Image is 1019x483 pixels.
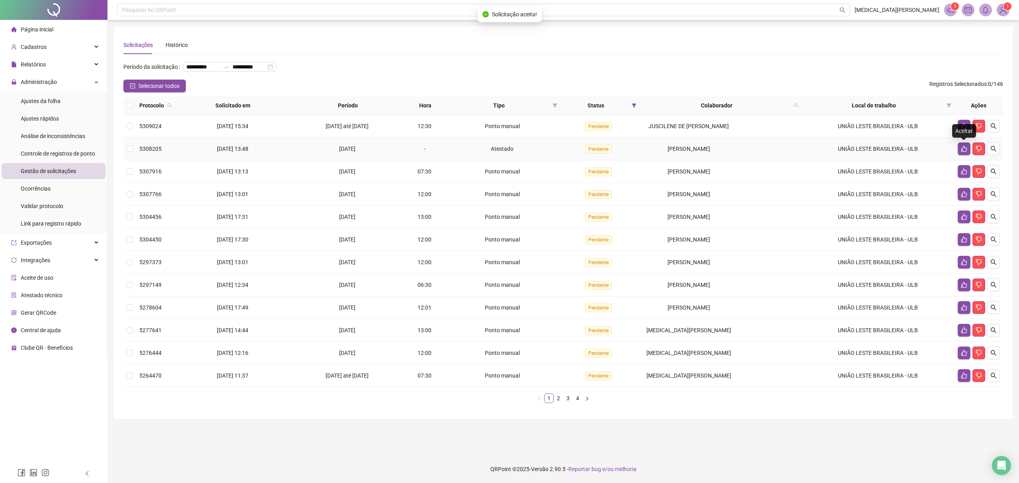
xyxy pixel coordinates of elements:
span: solution [11,292,17,298]
span: Pendente [585,167,612,176]
span: [DATE] 17:30 [217,236,248,243]
span: [DATE] [339,304,355,311]
td: UNIÃO LESTE BRASILEIRA - ULB [802,160,955,183]
span: Ponto manual [485,282,520,288]
span: Colaborador [643,101,791,110]
td: UNIÃO LESTE BRASILEIRA - ULB [802,364,955,387]
span: 12:00 [418,350,431,356]
span: like [961,123,967,129]
span: dislike [976,327,982,333]
span: Pendente [585,213,612,222]
span: Pendente [585,349,612,358]
span: like [961,236,967,243]
span: [PERSON_NAME] [668,191,710,197]
span: Registros Selecionados [929,81,987,87]
span: dislike [976,146,982,152]
span: dislike [976,282,982,288]
span: Clube QR - Beneficios [21,345,73,351]
span: [DATE] [339,236,355,243]
span: filter [551,99,559,111]
span: 5304456 [139,214,162,220]
span: like [961,146,967,152]
span: Validar protocolo [21,203,63,209]
span: Página inicial [21,26,53,33]
span: dislike [976,214,982,220]
span: filter [945,99,953,111]
span: home [11,27,17,32]
td: UNIÃO LESTE BRASILEIRA - ULB [802,251,955,274]
span: lock [11,79,17,85]
span: search [166,99,174,111]
span: search [792,99,800,111]
span: audit [11,275,17,280]
span: Aceite de uso [21,275,53,281]
td: UNIÃO LESTE BRASILEIRA - ULB [802,183,955,206]
span: bell [982,6,989,14]
span: Pendente [585,326,612,335]
span: filter [630,99,638,111]
span: [DATE] [339,191,355,197]
span: Status [564,101,629,110]
span: swap-right [223,64,229,70]
span: 1 [954,4,957,9]
li: 1 [544,393,554,403]
span: search [990,304,997,311]
a: 2 [554,394,563,403]
span: [DATE] 15:34 [217,123,248,129]
span: dislike [976,259,982,265]
span: dislike [976,123,982,129]
span: Gerar QRCode [21,310,56,316]
span: Ocorrências [21,185,51,192]
span: [DATE] [339,327,355,333]
span: Ponto manual [485,168,520,175]
td: UNIÃO LESTE BRASILEIRA - ULB [802,115,955,138]
span: [DATE] [339,282,355,288]
span: [PERSON_NAME] [668,259,710,265]
span: [MEDICAL_DATA][PERSON_NAME] [646,327,731,333]
span: like [961,259,967,265]
span: 07:30 [418,372,431,379]
span: Exportações [21,240,52,246]
span: Local de trabalho [805,101,943,110]
span: Pendente [585,190,612,199]
li: 3 [563,393,573,403]
span: dislike [976,350,982,356]
span: dislike [976,372,982,379]
span: Análise de inconsistências [21,133,85,139]
span: [MEDICAL_DATA][PERSON_NAME] [855,6,939,14]
span: [DATE] [339,350,355,356]
span: Pendente [585,122,612,131]
td: UNIÃO LESTE BRASILEIRA - ULB [802,138,955,160]
span: search [990,123,997,129]
sup: Atualize o seu contato no menu Meus Dados [1003,2,1011,10]
button: right [582,393,592,403]
span: mail [964,6,972,14]
span: 1 [1006,4,1009,9]
span: Link para registro rápido [21,220,81,227]
span: Controle de registros de ponto [21,150,95,157]
span: search [990,191,997,197]
span: like [961,327,967,333]
a: 1 [545,394,553,403]
div: Aceitar [952,124,976,138]
th: Hora [405,96,445,115]
span: [DATE] 12:34 [217,282,248,288]
span: [PERSON_NAME] [668,214,710,220]
span: Ajustes rápidos [21,115,59,122]
span: 5307766 [139,191,162,197]
span: left [537,396,542,401]
span: Tipo [449,101,549,110]
span: linkedin [29,469,37,477]
span: [DATE] 13:48 [217,146,248,152]
span: dislike [976,168,982,175]
footer: QRPoint © 2025 - 2.90.5 - [107,455,1019,483]
span: search [990,282,997,288]
span: like [961,168,967,175]
span: Versão [531,466,549,472]
span: Integrações [21,257,50,263]
span: Ponto manual [485,123,520,129]
span: 12:00 [418,236,431,243]
span: 13:00 [418,214,431,220]
span: 12:00 [418,259,431,265]
div: Histórico [166,41,188,49]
